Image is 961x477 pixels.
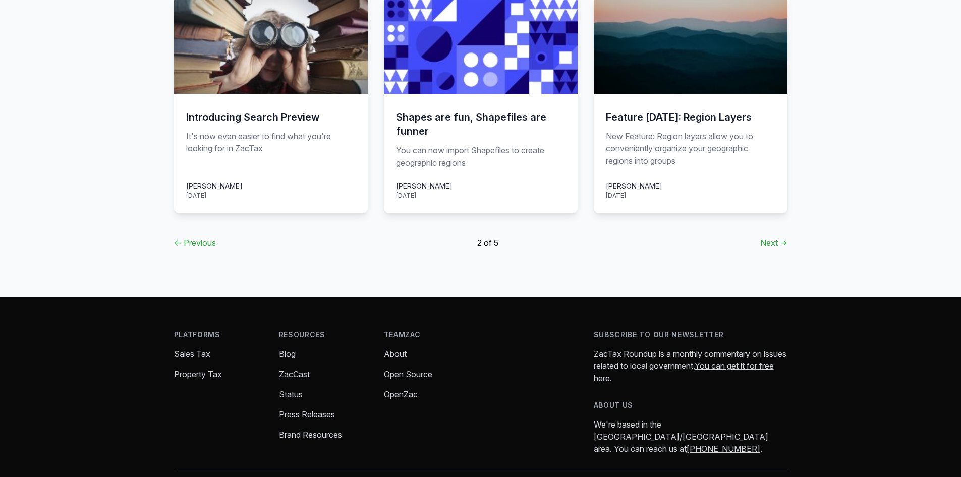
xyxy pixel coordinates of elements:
[174,369,222,379] a: Property Tax
[594,418,787,455] p: We're based in the [GEOGRAPHIC_DATA]/[GEOGRAPHIC_DATA] area. You can reach us at .
[396,144,566,169] p: You can now import Shapefiles to create geographic regions
[384,369,432,379] a: Open Source
[174,237,216,249] a: ← Previous
[687,444,760,454] a: [PHONE_NUMBER]
[279,330,368,340] h4: Resources
[279,369,310,379] a: ZacCast
[396,192,416,199] time: [DATE]
[594,330,787,340] h4: Subscribe to our newsletter
[477,237,498,249] span: 2 of 5
[606,110,775,124] h3: Feature [DATE]: Region Layers
[594,400,787,410] h4: About us
[174,349,210,359] a: Sales Tax
[384,389,418,399] a: OpenZac
[186,181,243,191] div: [PERSON_NAME]
[396,181,453,191] div: [PERSON_NAME]
[396,110,566,138] h3: Shapes are fun, Shapefiles are funner
[279,349,296,359] a: Blog
[760,237,787,249] a: Next →
[279,430,342,440] a: Brand Resources
[279,389,303,399] a: Status
[186,110,356,124] h3: Introducing Search Preview
[606,181,662,191] div: [PERSON_NAME]
[186,130,356,169] p: It's now even easier to find what you're looking for in ZacTax
[384,330,473,340] h4: TeamZac
[279,409,335,419] a: Press Releases
[606,130,775,169] p: New Feature: Region layers allow you to conveniently organize your geographic regions into groups
[594,348,787,384] p: ZacTax Roundup is a monthly commentary on issues related to local government. .
[384,349,407,359] a: About
[606,192,626,199] time: [DATE]
[174,330,263,340] h4: Platforms
[186,192,206,199] time: [DATE]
